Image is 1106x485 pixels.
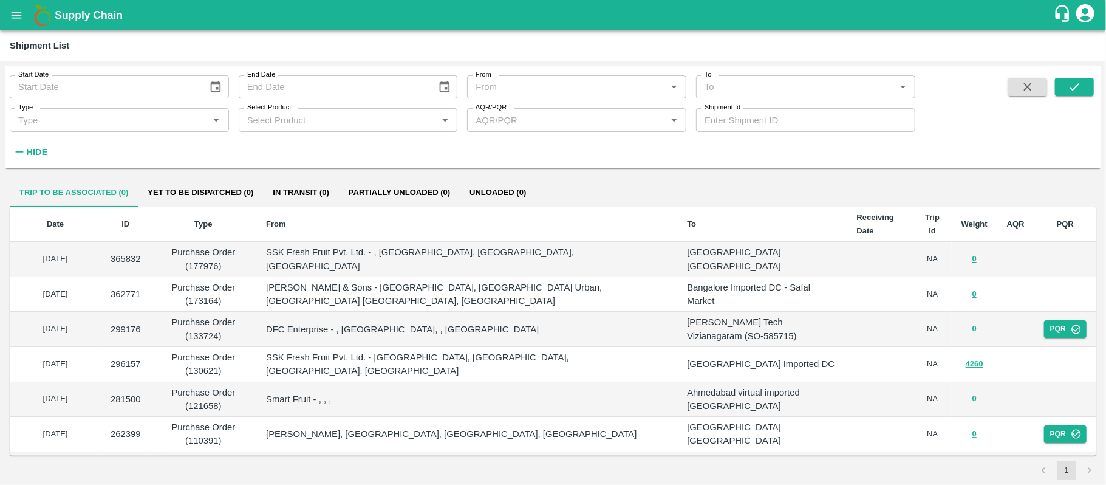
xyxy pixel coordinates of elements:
[1057,461,1076,480] button: page 1
[160,456,247,483] p: Purchase Order (110027)
[1044,425,1087,443] button: PQR
[138,178,263,207] button: Yet to be dispatched (0)
[972,252,977,266] button: 0
[30,3,55,27] img: logo
[687,357,837,371] p: [GEOGRAPHIC_DATA] Imported DC
[1057,219,1074,229] b: PQR
[242,112,434,128] input: Select Product
[26,147,47,157] strong: Hide
[687,456,837,483] p: [GEOGRAPHIC_DATA] [GEOGRAPHIC_DATA]
[55,9,123,21] b: Supply Chain
[687,219,696,229] b: To
[10,347,101,382] td: [DATE]
[687,315,837,343] p: [PERSON_NAME] Tech Vizianagaram (SO-585715)
[10,178,138,207] button: Trip to be associated (0)
[972,427,977,441] button: 0
[471,79,663,95] input: From
[705,103,740,112] label: Shipment Id
[204,75,227,98] button: Choose date
[263,178,338,207] button: In transit (0)
[18,70,49,80] label: Start Date
[10,312,101,347] td: [DATE]
[913,277,952,312] td: NA
[972,392,977,406] button: 0
[247,103,291,112] label: Select Product
[111,427,141,441] p: 262399
[111,393,141,406] p: 281500
[55,7,1053,24] a: Supply Chain
[339,178,460,207] button: Partially Unloaded (0)
[460,178,536,207] button: Unloaded (0)
[961,219,988,229] b: Weight
[10,417,101,452] td: [DATE]
[1044,320,1087,338] button: PQR
[10,75,199,98] input: Start Date
[476,103,507,112] label: AQR/PQR
[666,112,682,128] button: Open
[247,70,275,80] label: End Date
[121,219,129,229] b: ID
[239,75,428,98] input: End Date
[266,393,667,406] p: Smart Fruit - , , ,
[857,213,894,235] b: Receiving Date
[1074,2,1096,28] div: account of current user
[2,1,30,29] button: open drawer
[266,351,667,378] p: SSK Fresh Fruit Pvt. Ltd. - [GEOGRAPHIC_DATA], [GEOGRAPHIC_DATA], [GEOGRAPHIC_DATA], [GEOGRAPHIC_...
[266,246,667,273] p: SSK Fresh Fruit Pvt. Ltd. - , [GEOGRAPHIC_DATA], [GEOGRAPHIC_DATA], [GEOGRAPHIC_DATA]
[471,112,647,128] input: AQR/PQR
[925,213,940,235] b: Trip Id
[913,347,952,382] td: NA
[687,246,837,273] p: [GEOGRAPHIC_DATA] [GEOGRAPHIC_DATA]
[696,108,915,131] input: Enter Shipment ID
[913,312,952,347] td: NA
[13,112,189,128] input: Type
[966,357,983,371] button: 4260
[687,421,837,448] p: [GEOGRAPHIC_DATA] [GEOGRAPHIC_DATA]
[194,219,212,229] b: Type
[47,219,64,229] b: Date
[913,417,952,452] td: NA
[266,427,667,441] p: [PERSON_NAME], [GEOGRAPHIC_DATA], [GEOGRAPHIC_DATA], [GEOGRAPHIC_DATA]
[10,142,51,162] button: Hide
[160,315,247,343] p: Purchase Order (133724)
[160,351,247,378] p: Purchase Order (130621)
[111,357,141,371] p: 296157
[10,382,101,418] td: [DATE]
[160,386,247,413] p: Purchase Order (121658)
[111,252,141,266] p: 365832
[687,281,837,308] p: Bangalore Imported DC - Safal Market
[111,323,141,336] p: 299176
[1007,219,1025,229] b: AQR
[476,70,491,80] label: From
[18,103,33,112] label: Type
[10,277,101,312] td: [DATE]
[437,112,453,128] button: Open
[266,281,667,308] p: [PERSON_NAME] & Sons - [GEOGRAPHIC_DATA], [GEOGRAPHIC_DATA] Urban, [GEOGRAPHIC_DATA] [GEOGRAPHIC_...
[266,323,667,336] p: DFC Enterprise - , [GEOGRAPHIC_DATA], , [GEOGRAPHIC_DATA]
[1032,461,1101,480] nav: pagination navigation
[972,287,977,301] button: 0
[10,242,101,277] td: [DATE]
[972,322,977,336] button: 0
[895,79,911,95] button: Open
[160,421,247,448] p: Purchase Order (110391)
[160,281,247,308] p: Purchase Order (173164)
[687,386,837,413] p: Ahmedabad virtual imported [GEOGRAPHIC_DATA]
[913,242,952,277] td: NA
[10,38,69,53] div: Shipment List
[666,79,682,95] button: Open
[1053,4,1074,26] div: customer-support
[433,75,456,98] button: Choose date
[700,79,892,95] input: To
[913,382,952,418] td: NA
[208,112,224,128] button: Open
[111,287,141,301] p: 362771
[266,219,286,229] b: From
[160,246,247,273] p: Purchase Order (177976)
[705,70,712,80] label: To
